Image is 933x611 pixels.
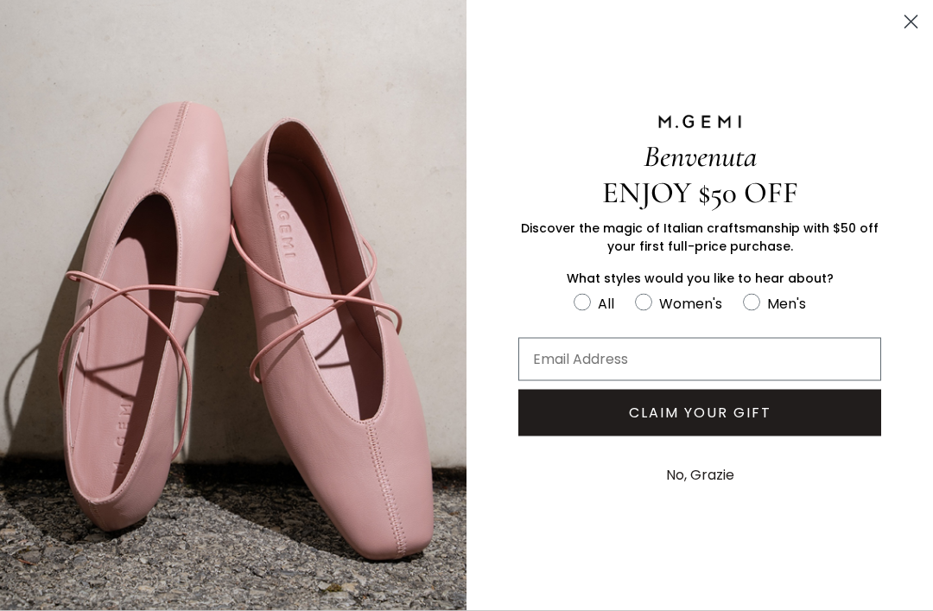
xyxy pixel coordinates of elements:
button: No, Grazie [657,454,743,497]
img: M.GEMI [657,114,743,130]
span: ENJOY $50 OFF [602,175,798,211]
button: CLAIM YOUR GIFT [518,390,881,436]
span: What styles would you like to hear about? [567,270,834,287]
div: All [598,293,614,315]
span: Benvenuta [644,138,757,175]
input: Email Address [518,338,881,381]
div: Women's [659,293,722,315]
button: Close dialog [896,7,926,37]
span: Discover the magic of Italian craftsmanship with $50 off your first full-price purchase. [521,220,879,255]
div: Men's [767,293,806,315]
